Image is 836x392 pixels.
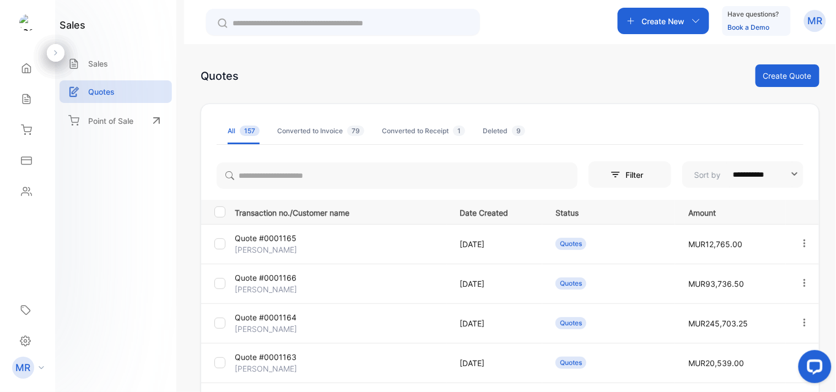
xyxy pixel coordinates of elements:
[240,126,260,136] span: 157
[483,126,525,136] div: Deleted
[460,357,533,369] p: [DATE]
[512,126,525,136] span: 9
[16,361,31,375] p: MR
[235,232,305,244] p: Quote #0001165
[235,312,305,323] p: Quote #0001164
[460,205,533,219] p: Date Created
[642,15,685,27] p: Create New
[688,279,744,288] span: MUR93,736.50
[19,14,36,31] img: logo
[790,346,836,392] iframe: LiveChat chat widget
[382,126,465,136] div: Converted to Receipt
[688,319,748,328] span: MUR245,703.25
[60,80,172,103] a: Quotes
[555,357,586,369] div: Quotes
[453,126,465,136] span: 1
[235,244,305,255] p: [PERSON_NAME]
[88,115,133,127] p: Point of Sale
[277,126,364,136] div: Converted to Invoice
[60,108,172,133] a: Point of Sale
[688,239,742,249] span: MUR12,765.00
[682,161,803,188] button: Sort by
[60,18,85,32] h1: sales
[804,8,826,34] button: MR
[235,351,305,363] p: Quote #0001163
[688,358,744,368] span: MUR20,539.00
[808,14,823,28] p: MR
[235,323,305,335] p: [PERSON_NAME]
[555,238,586,250] div: Quotes
[555,317,586,329] div: Quotes
[618,8,709,34] button: Create New
[235,284,305,295] p: [PERSON_NAME]
[235,272,305,284] p: Quote #0001166
[688,205,776,219] p: Amount
[60,52,172,75] a: Sales
[347,126,364,136] span: 79
[235,363,305,374] p: [PERSON_NAME]
[88,86,115,97] p: Quotes
[756,64,819,87] button: Create Quote
[460,318,533,329] p: [DATE]
[555,205,666,219] p: Status
[694,169,721,181] p: Sort by
[728,23,770,31] a: Book a Demo
[555,277,586,290] div: Quotes
[228,126,260,136] div: All
[201,68,239,84] div: Quotes
[728,9,779,20] p: Have questions?
[88,58,108,69] p: Sales
[235,205,446,219] p: Transaction no./Customer name
[460,278,533,290] p: [DATE]
[460,238,533,250] p: [DATE]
